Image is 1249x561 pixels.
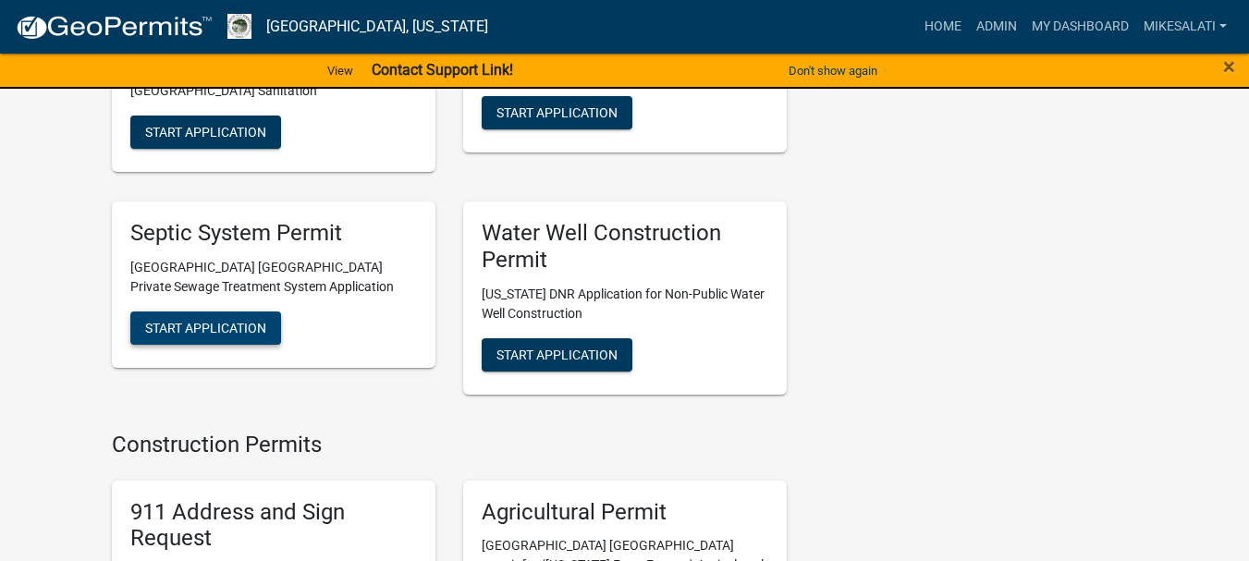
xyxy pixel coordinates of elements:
[482,499,768,526] h5: Agricultural Permit
[482,96,632,129] button: Start Application
[227,14,251,39] img: Boone County, Iowa
[1024,9,1136,44] a: My Dashboard
[482,338,632,372] button: Start Application
[482,285,768,323] p: [US_STATE] DNR Application for Non-Public Water Well Construction
[1223,54,1235,79] span: ×
[112,432,787,458] h4: Construction Permits
[482,220,768,274] h5: Water Well Construction Permit
[781,55,885,86] button: Don't show again
[1223,55,1235,78] button: Close
[130,499,417,553] h5: 911 Address and Sign Request
[145,125,266,140] span: Start Application
[496,347,618,361] span: Start Application
[372,61,513,79] strong: Contact Support Link!
[1136,9,1234,44] a: MikeSalati
[130,311,281,345] button: Start Application
[145,321,266,335] span: Start Application
[320,55,361,86] a: View
[130,258,417,297] p: [GEOGRAPHIC_DATA] [GEOGRAPHIC_DATA] Private Sewage Treatment System Application
[496,105,618,120] span: Start Application
[917,9,969,44] a: Home
[130,116,281,149] button: Start Application
[266,11,488,43] a: [GEOGRAPHIC_DATA], [US_STATE]
[969,9,1024,44] a: Admin
[130,220,417,247] h5: Septic System Permit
